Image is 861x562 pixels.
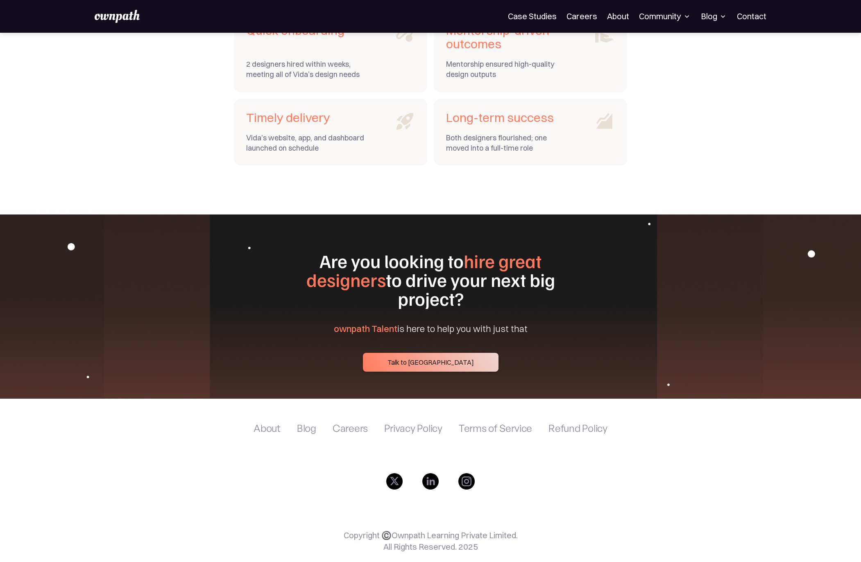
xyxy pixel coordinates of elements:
[548,423,607,433] a: Refund Policy
[344,530,518,553] p: Copyright ©️Ownpath Learning Private Limited. All Rights Reserved. 2025
[246,24,365,37] h3: Quick onboarding
[334,323,397,334] span: ownpath Talent
[384,423,442,433] a: Privacy Policy
[246,111,365,124] h3: Timely delivery
[446,133,565,153] div: Both designers flourished; one moved into a full-time role
[306,249,542,291] span: hire great designers
[246,59,365,79] div: 2 designers hired within weeks, meeting all of Vida’s design needs
[446,111,565,124] h3: Long-term success
[508,11,557,21] a: Case Studies
[446,24,565,51] h3: Mentorship-driven outcomes
[566,11,597,21] a: Careers
[701,11,727,21] div: Blog
[446,59,565,79] div: Mentorship ensured high-quality design outputs
[459,423,532,433] a: Terms of Service
[363,353,498,372] a: Talk to [GEOGRAPHIC_DATA]
[246,133,365,153] div: Vida’s website, app, and dashboard launched on schedule
[273,251,588,308] h1: Are you looking to to drive your next big project?
[607,11,629,21] a: About
[297,423,316,433] a: Blog
[737,11,766,21] a: Contact
[333,423,368,433] a: Careers
[639,11,691,21] div: Community
[334,323,528,334] div: is here to help you with just that
[254,423,281,433] a: About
